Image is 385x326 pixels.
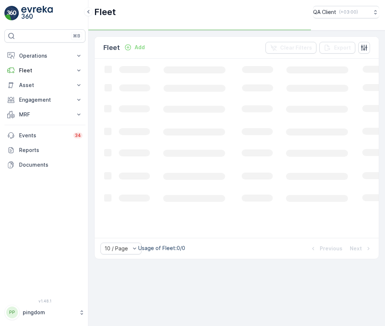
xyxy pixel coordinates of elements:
[313,8,336,16] p: QA Client
[319,42,355,54] button: Export
[135,44,145,51] p: Add
[94,6,116,18] p: Fleet
[4,78,85,93] button: Asset
[4,128,85,143] a: Events34
[103,43,120,53] p: Fleet
[4,6,19,21] img: logo
[75,133,81,138] p: 34
[6,307,18,318] div: PP
[4,157,85,172] a: Documents
[19,161,82,169] p: Documents
[4,305,85,320] button: PPpingdom
[265,42,316,54] button: Clear Filters
[4,48,85,63] button: Operations
[280,44,312,51] p: Clear Filters
[349,244,373,253] button: Next
[4,107,85,122] button: MRF
[23,309,75,316] p: pingdom
[309,244,343,253] button: Previous
[4,143,85,157] a: Reports
[313,6,379,18] button: QA Client(+03:00)
[138,245,185,252] p: Usage of Fleet : 0/0
[4,63,85,78] button: Fleet
[73,33,80,39] p: ⌘B
[19,96,71,104] p: Engagement
[339,9,358,15] p: ( +03:00 )
[4,93,85,107] button: Engagement
[121,43,148,52] button: Add
[19,67,71,74] p: Fleet
[320,245,342,252] p: Previous
[19,81,71,89] p: Asset
[19,52,71,59] p: Operations
[350,245,362,252] p: Next
[19,146,82,154] p: Reports
[21,6,53,21] img: logo_light-DOdMpM7g.png
[334,44,351,51] p: Export
[19,132,69,139] p: Events
[4,299,85,303] span: v 1.48.1
[19,111,71,118] p: MRF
